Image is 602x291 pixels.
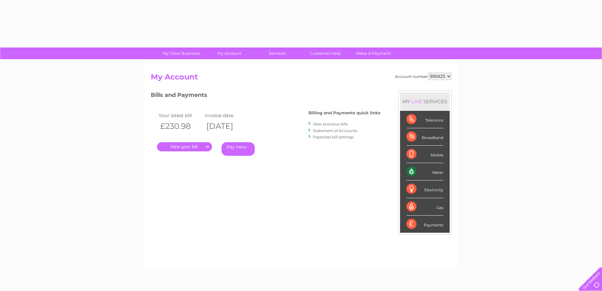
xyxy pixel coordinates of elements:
div: Mobile [406,146,443,163]
a: Pay Here [222,142,255,156]
th: £230.98 [157,120,203,133]
div: Telecoms [406,111,443,128]
a: Paperless bill settings [313,135,354,139]
h3: Bills and Payments [151,91,380,102]
div: Payments [406,216,443,233]
div: Broadband [406,128,443,146]
div: Electricity [406,180,443,198]
div: LIVE [410,98,423,104]
h2: My Account [151,73,452,85]
th: [DATE] [203,120,249,133]
a: My Clear Business [155,47,207,59]
a: My Account [203,47,255,59]
a: Customer Help [299,47,351,59]
div: MY SERVICES [400,92,450,111]
div: Gas [406,198,443,216]
a: View previous bills [313,122,348,126]
h4: Billing and Payments quick links [308,111,380,115]
div: Water [406,163,443,180]
td: Your latest bill [157,111,203,120]
td: Invoice date [203,111,249,120]
a: . [157,142,212,151]
div: Account number [395,73,452,80]
a: Make A Payment [347,47,399,59]
a: Services [251,47,303,59]
a: Statement of Accounts [313,128,357,133]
